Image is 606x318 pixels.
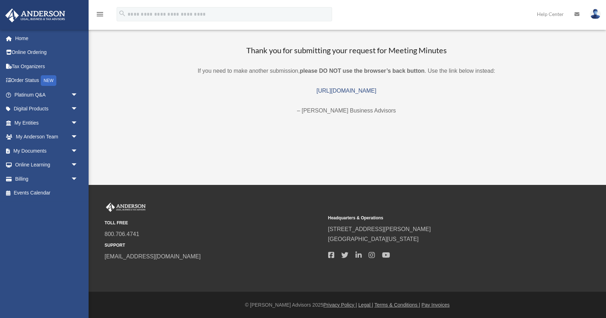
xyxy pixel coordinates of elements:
[71,130,85,144] span: arrow_drop_down
[71,172,85,186] span: arrow_drop_down
[300,68,425,74] b: please DO NOT use the browser’s back button
[421,302,449,308] a: Pay Invoices
[105,203,147,212] img: Anderson Advisors Platinum Portal
[96,10,104,18] i: menu
[328,236,419,242] a: [GEOGRAPHIC_DATA][US_STATE]
[105,242,323,249] small: SUPPORT
[5,130,89,144] a: My Anderson Teamarrow_drop_down
[5,116,89,130] a: My Entitiesarrow_drop_down
[316,88,376,94] a: [URL][DOMAIN_NAME]
[328,214,547,222] small: Headquarters & Operations
[96,106,597,116] p: – [PERSON_NAME] Business Advisors
[5,31,89,45] a: Home
[96,66,597,76] p: If you need to make another submission, . Use the link below instead:
[324,302,357,308] a: Privacy Policy |
[358,302,373,308] a: Legal |
[5,102,89,116] a: Digital Productsarrow_drop_down
[5,45,89,60] a: Online Ordering
[71,144,85,158] span: arrow_drop_down
[71,116,85,130] span: arrow_drop_down
[118,10,126,17] i: search
[5,73,89,88] a: Order StatusNEW
[5,186,89,200] a: Events Calendar
[5,59,89,73] a: Tax Organizers
[71,158,85,172] span: arrow_drop_down
[89,301,606,309] div: © [PERSON_NAME] Advisors 2025
[105,253,201,259] a: [EMAIL_ADDRESS][DOMAIN_NAME]
[96,45,597,56] h3: Thank you for submitting your request for Meeting Minutes
[3,9,67,22] img: Anderson Advisors Platinum Portal
[105,231,139,237] a: 800.706.4741
[105,219,323,227] small: TOLL FREE
[41,75,56,86] div: NEW
[96,12,104,18] a: menu
[71,88,85,102] span: arrow_drop_down
[590,9,601,19] img: User Pic
[5,172,89,186] a: Billingarrow_drop_down
[5,158,89,172] a: Online Learningarrow_drop_down
[71,102,85,116] span: arrow_drop_down
[328,226,431,232] a: [STREET_ADDRESS][PERSON_NAME]
[375,302,420,308] a: Terms & Conditions |
[5,88,89,102] a: Platinum Q&Aarrow_drop_down
[5,144,89,158] a: My Documentsarrow_drop_down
